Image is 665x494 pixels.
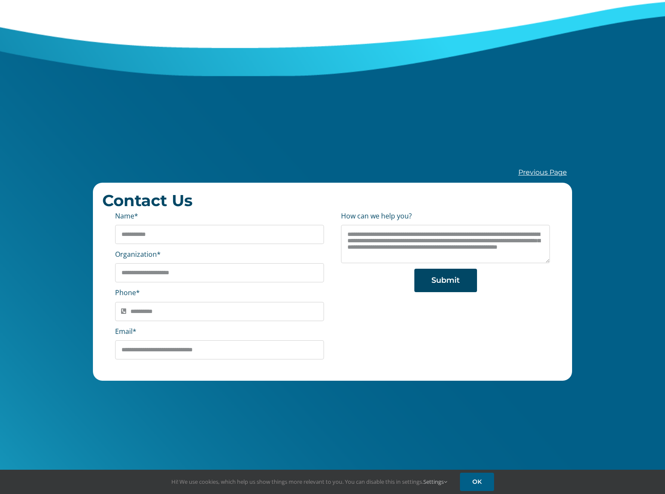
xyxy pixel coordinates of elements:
[115,327,136,336] label: Email
[115,211,138,221] label: Name
[136,288,140,297] abbr: required
[102,192,562,209] h2: Contact Us
[460,473,494,491] a: OK
[341,211,412,221] label: How can we help you?
[518,168,567,176] a: Previous Page
[414,269,477,292] button: Submit
[115,250,161,259] label: Organization
[431,276,460,285] span: Submit
[171,478,447,485] span: Hi! We use cookies, which help us show things more relevant to you. You can disable this in setti...
[133,327,136,336] abbr: required
[423,478,447,485] a: Settings
[134,211,138,221] abbr: required
[157,250,161,259] abbr: required
[115,288,140,297] label: Phone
